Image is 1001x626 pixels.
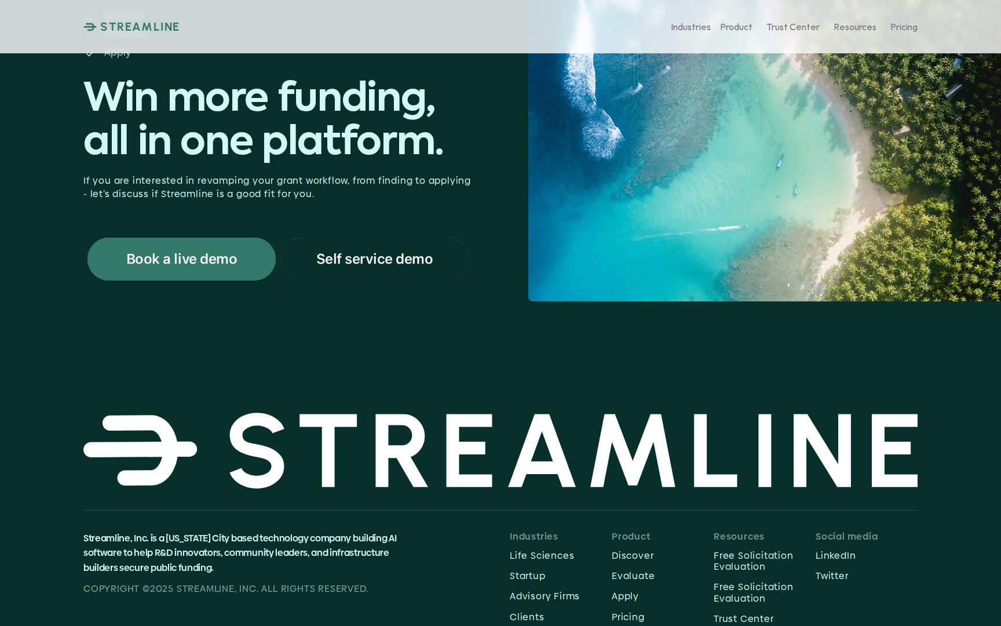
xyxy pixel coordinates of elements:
[510,547,612,565] a: Life Sciences
[671,21,711,32] p: Industries
[612,591,714,602] p: Apply
[714,550,816,572] p: Free Solicitation Evaluation
[612,570,714,581] p: Evaluate
[612,550,714,561] p: Discover
[714,613,816,624] p: Trust Center
[83,20,180,34] a: STREAMLINE
[510,591,580,602] p: Advisory Firms
[714,547,816,576] a: Free Solicitation Evaluation
[714,578,816,607] a: Free Solicitation Evaluation
[612,608,714,626] a: Pricing
[612,531,714,542] p: Product
[510,612,612,623] p: Clients
[816,550,918,561] p: LinkedIn
[316,252,433,267] p: Self service demo
[890,21,918,32] p: Pricing
[83,581,410,596] p: Copyright ©2025 Streamline, Inc. all rights reserved.
[834,21,876,32] p: Resources
[816,531,918,542] p: Social media
[612,612,714,623] p: Pricing
[510,608,612,626] a: Clients
[83,174,473,201] p: If you are interested in revamping your grant workflow, from finding to applying - let’s discuss ...
[766,21,820,32] p: Trust Center
[720,21,752,32] p: Product
[510,587,580,605] a: Advisory Firms
[510,531,612,542] p: Industries
[510,567,612,585] a: Startup
[714,581,816,603] p: Free Solicitation Evaluation
[510,570,612,581] p: Startup
[280,238,469,281] a: Self service demo
[510,550,612,561] p: Life Sciences
[87,238,276,281] a: Book a live demo
[612,587,714,605] a: Apply
[766,17,820,37] a: Trust Center
[612,547,714,565] a: Discover
[816,570,918,581] p: Twitter
[816,567,918,585] a: Twitter
[83,532,398,574] span: Streamline, Inc. is a [US_STATE] City based technology company building AI software to help R&D i...
[612,567,714,585] a: Evaluate
[100,20,180,34] p: STREAMLINE
[83,79,473,166] p: Win more funding, all in one platform.
[890,17,918,37] a: Pricing
[126,252,237,267] p: Book a live demo
[714,531,816,542] p: Resources
[816,547,918,565] a: LinkedIn
[834,17,876,37] a: Resources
